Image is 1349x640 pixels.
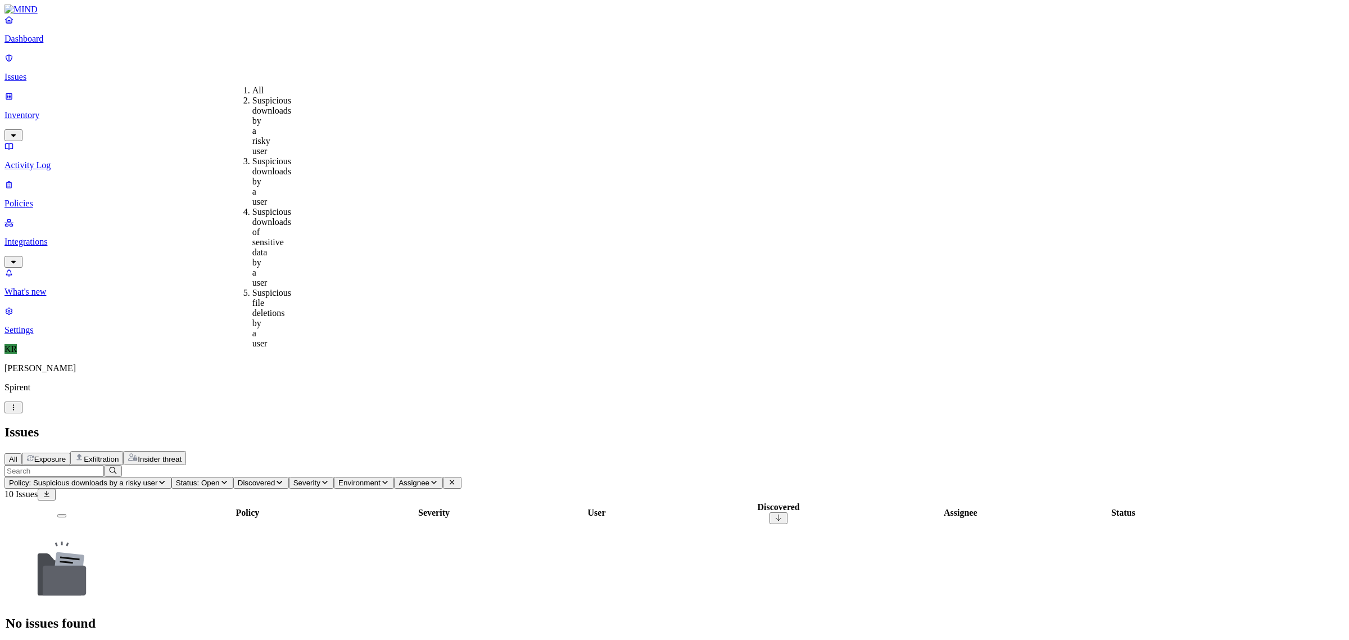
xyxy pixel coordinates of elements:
span: Insider threat [138,455,182,463]
span: Environment [338,479,381,487]
p: Policies [4,199,1345,209]
a: MIND [4,4,1345,15]
a: Settings [4,306,1345,335]
p: Spirent [4,382,1345,393]
input: Search [4,465,104,477]
div: User [492,508,701,518]
span: Severity [293,479,320,487]
div: Status [1067,508,1179,518]
span: All [9,455,17,463]
a: Issues [4,53,1345,82]
span: Policy: Suspicious downloads by a risky user [9,479,157,487]
div: Policy [120,508,375,518]
div: Assignee [856,508,1065,518]
div: Discovered [703,502,854,512]
a: Integrations [4,218,1345,266]
p: Issues [4,72,1345,82]
a: Dashboard [4,15,1345,44]
p: Inventory [4,110,1345,120]
p: What's new [4,287,1345,297]
span: Exfiltration [84,455,119,463]
span: Status: Open [176,479,220,487]
span: KR [4,344,17,354]
span: Exposure [34,455,66,463]
span: 10 Issues [4,489,38,499]
p: Activity Log [4,160,1345,170]
a: Activity Log [4,141,1345,170]
div: Severity [378,508,490,518]
img: MIND [4,4,38,15]
h2: Issues [4,425,1345,440]
p: Dashboard [4,34,1345,44]
p: Settings [4,325,1345,335]
a: What's new [4,268,1345,297]
span: Discovered [238,479,275,487]
img: NoDocuments [28,535,96,602]
span: Assignee [399,479,429,487]
p: [PERSON_NAME] [4,363,1345,373]
h1: No issues found [6,616,118,631]
p: Integrations [4,237,1345,247]
a: Inventory [4,91,1345,139]
a: Policies [4,179,1345,209]
button: Select all [57,514,66,517]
